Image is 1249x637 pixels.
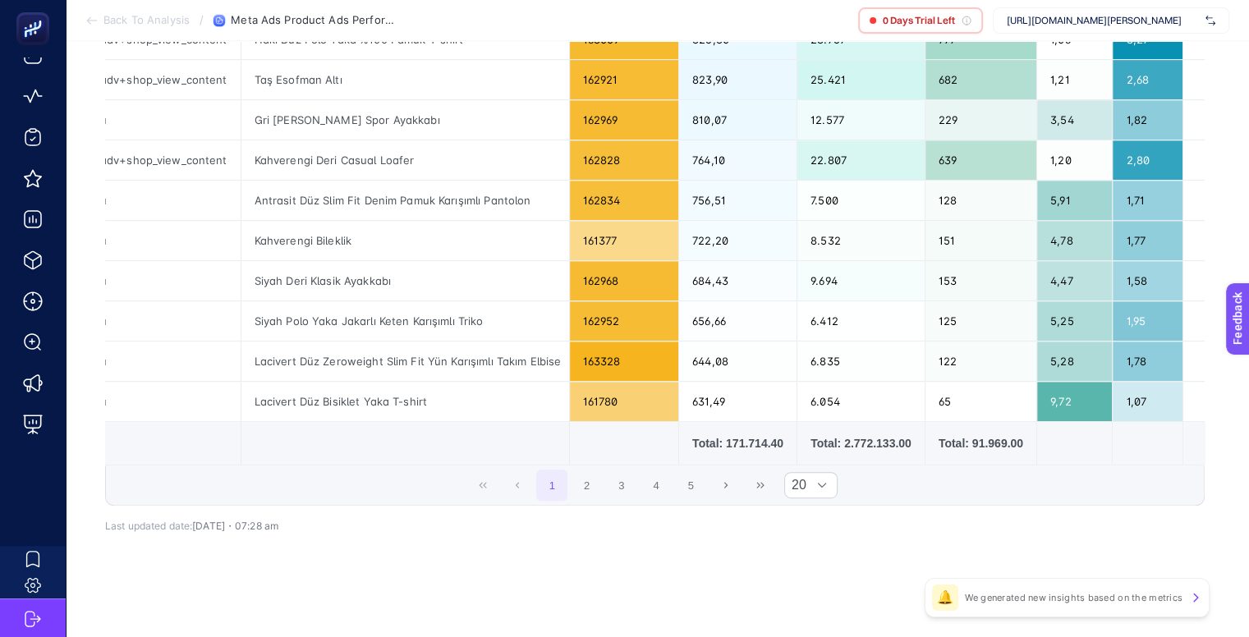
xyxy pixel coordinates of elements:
div: 1,20 [1037,140,1112,180]
button: Next Page [710,470,742,501]
div: 656,66 [679,301,797,341]
div: Total: 91.969.00 [939,435,1023,451]
div: 🔔 [932,584,958,611]
div: 682 [925,60,1036,99]
div: 631,49 [679,382,797,421]
div: Lacivert Düz Zeroweight Slim Fit Yün Karışımlı Takım Elbise [241,341,569,381]
div: 125 [925,301,1036,341]
span: / [200,13,204,26]
div: 161377 [570,221,678,260]
div: 162968 [570,261,678,300]
div: 229 [925,100,1036,140]
button: 5 [675,470,706,501]
div: 65 [925,382,1036,421]
img: svg%3e [1205,12,1215,29]
div: 823,90 [679,60,797,99]
span: [DATE]・07:28 am [192,520,278,532]
div: 9,72 [1037,382,1112,421]
button: 2 [572,470,603,501]
div: 644,08 [679,341,797,381]
div: 639 [925,140,1036,180]
div: 6.054 [797,382,925,421]
div: 1,71 [1113,181,1182,220]
div: 128 [925,181,1036,220]
div: 161780 [570,382,678,421]
div: 764,10 [679,140,797,180]
div: Siyah Polo Yaka Jakarlı Keten Karışımlı Triko [241,301,569,341]
div: 684,43 [679,261,797,300]
div: Total: 171.714.40 [692,435,783,451]
div: 4,78 [1037,221,1112,260]
div: 9.694 [797,261,925,300]
div: 756,51 [679,181,797,220]
div: 5,25 [1037,301,1112,341]
div: 3,54 [1037,100,1112,140]
div: 162834 [570,181,678,220]
button: 3 [606,470,637,501]
div: 25.421 [797,60,925,99]
button: Last Page [745,470,776,501]
div: 22.807 [797,140,925,180]
button: 1 [536,470,567,501]
div: 5,91 [1037,181,1112,220]
div: 6.835 [797,341,925,381]
div: 162952 [570,301,678,341]
div: Siyah Deri Klasik Ayakkabı [241,261,569,300]
p: We generated new insights based on the metrics [965,591,1182,604]
div: 2,68 [1113,60,1182,99]
div: 4,47 [1037,261,1112,300]
span: [URL][DOMAIN_NAME][PERSON_NAME] [1007,14,1199,27]
div: Antrasit Düz Slim Fit Denim Pamuk Karışımlı Pantolon [241,181,569,220]
div: Taş Esofman Altı [241,60,569,99]
div: 1,21 [1037,60,1112,99]
span: Meta Ads Product Ads Performance [231,14,395,27]
div: 7.500 [797,181,925,220]
div: 151 [925,221,1036,260]
div: Gri [PERSON_NAME] Spor Ayakkabı [241,100,569,140]
div: Kahverengi Deri Casual Loafer [241,140,569,180]
div: 8.532 [797,221,925,260]
div: 162828 [570,140,678,180]
div: Lacivert Düz Bisiklet Yaka T-shirt [241,382,569,421]
div: Total: 2.772.133.00 [810,435,911,451]
div: 122 [925,341,1036,381]
div: 153 [925,261,1036,300]
div: 1,78 [1113,341,1182,381]
div: 1,95 [1113,301,1182,341]
div: 163328 [570,341,678,381]
div: Kahverengi Bileklik [241,221,569,260]
div: 722,20 [679,221,797,260]
span: 0 Days Trial Left [883,14,955,27]
span: Feedback [10,5,62,18]
button: 4 [641,470,672,501]
div: 162921 [570,60,678,99]
div: 1,58 [1113,261,1182,300]
div: 1,82 [1113,100,1182,140]
span: Rows per page [785,473,806,497]
div: 12.577 [797,100,925,140]
span: Last updated date: [105,520,192,532]
span: Back To Analysis [103,14,190,27]
div: 1,07 [1113,382,1182,421]
div: 1,77 [1113,221,1182,260]
div: 162969 [570,100,678,140]
div: 810,07 [679,100,797,140]
div: 6.412 [797,301,925,341]
div: 2,80 [1113,140,1182,180]
div: 5,28 [1037,341,1112,381]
